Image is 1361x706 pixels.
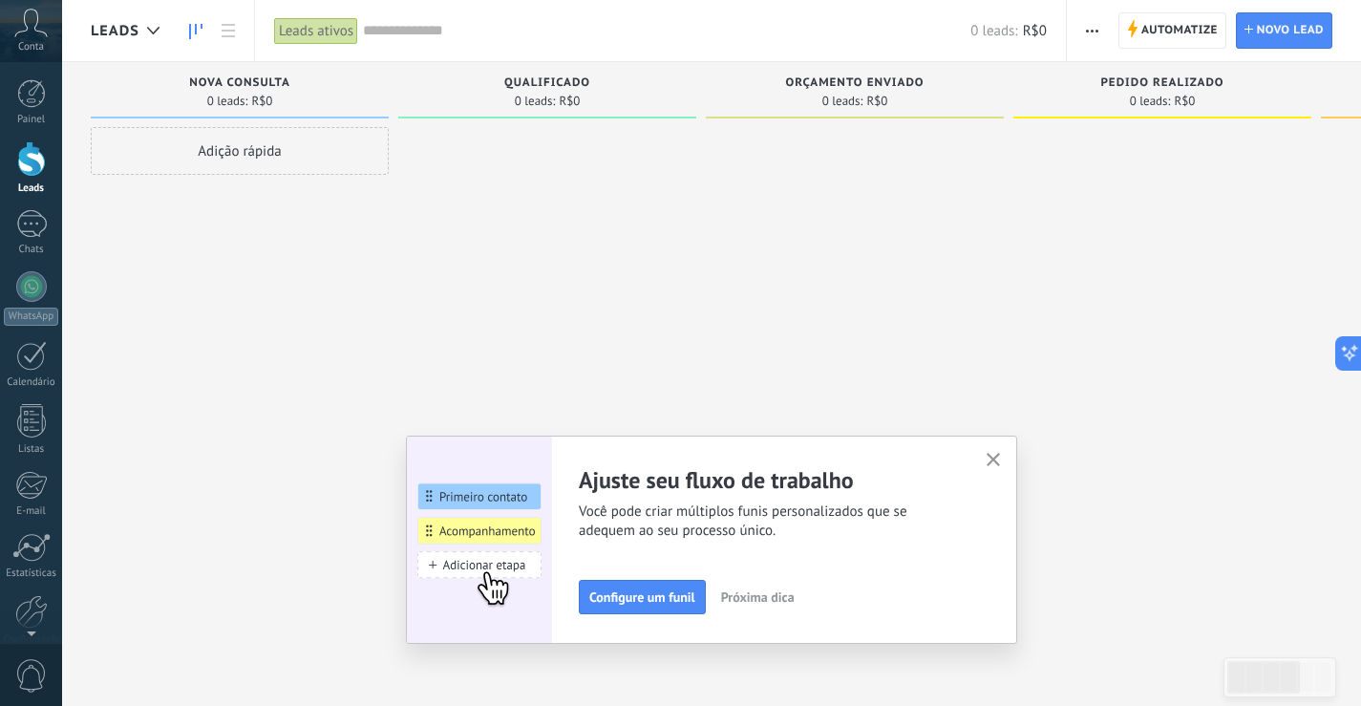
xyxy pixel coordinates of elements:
[189,76,290,90] span: Nova consulta
[91,22,139,40] span: Leads
[4,114,59,126] div: Painel
[274,17,358,45] div: Leads ativos
[579,580,706,614] button: Configure um funil
[515,96,556,107] span: 0 leads:
[4,567,59,580] div: Estatísticas
[1100,76,1223,90] span: Pedido realizado
[4,244,59,256] div: Chats
[91,127,389,175] div: Adição rápida
[1130,96,1171,107] span: 0 leads:
[785,76,924,90] span: Orçamento enviado
[207,96,248,107] span: 0 leads:
[970,22,1017,40] span: 0 leads:
[579,465,963,495] h2: Ajuste seu fluxo de trabalho
[4,182,59,195] div: Leads
[408,76,687,93] div: Qualificado
[212,12,245,50] a: Lista
[1236,12,1332,49] a: Novo lead
[1257,13,1324,48] span: Novo lead
[1023,76,1302,93] div: Pedido realizado
[579,503,963,541] span: Você pode criar múltiplos funis personalizados que se adequem ao seu processo único.
[1118,12,1226,49] a: Automatize
[4,505,59,518] div: E-mail
[1174,96,1195,107] span: R$0
[504,76,590,90] span: Qualificado
[100,76,379,93] div: Nova consulta
[712,583,803,611] button: Próxima dica
[715,76,994,93] div: Orçamento enviado
[589,590,695,604] span: Configure um funil
[559,96,580,107] span: R$0
[822,96,863,107] span: 0 leads:
[251,96,272,107] span: R$0
[1023,22,1047,40] span: R$0
[1141,13,1218,48] span: Automatize
[4,308,58,326] div: WhatsApp
[180,12,212,50] a: Leads
[1078,12,1106,49] button: Mais
[18,41,44,53] span: Conta
[721,590,795,604] span: Próxima dica
[4,376,59,389] div: Calendário
[4,443,59,456] div: Listas
[866,96,887,107] span: R$0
